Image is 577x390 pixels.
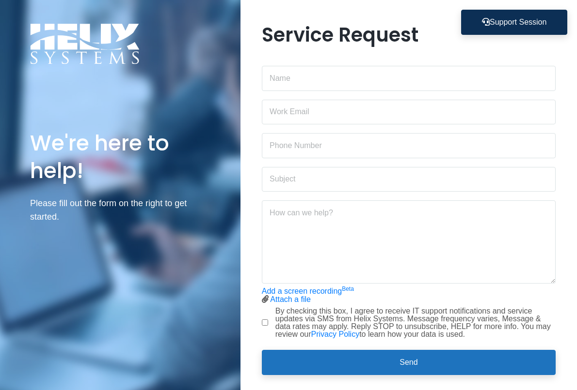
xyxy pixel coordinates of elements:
button: Support Session [461,10,567,35]
button: Send [262,350,556,375]
h1: We're here to help! [30,130,210,185]
a: Add a screen recordingBeta [262,287,354,295]
a: Privacy Policy [311,330,360,338]
input: Subject [262,167,556,192]
h1: Service Request [262,23,556,46]
label: By checking this box, I agree to receive IT support notifications and service updates via SMS fro... [275,307,556,338]
img: Logo [30,23,140,64]
p: Please fill out the form on the right to get started. [30,196,210,225]
input: Name [262,66,556,91]
sup: Beta [342,285,354,292]
a: Attach a file [270,295,311,303]
input: Phone Number [262,133,556,158]
input: Work Email [262,100,556,125]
